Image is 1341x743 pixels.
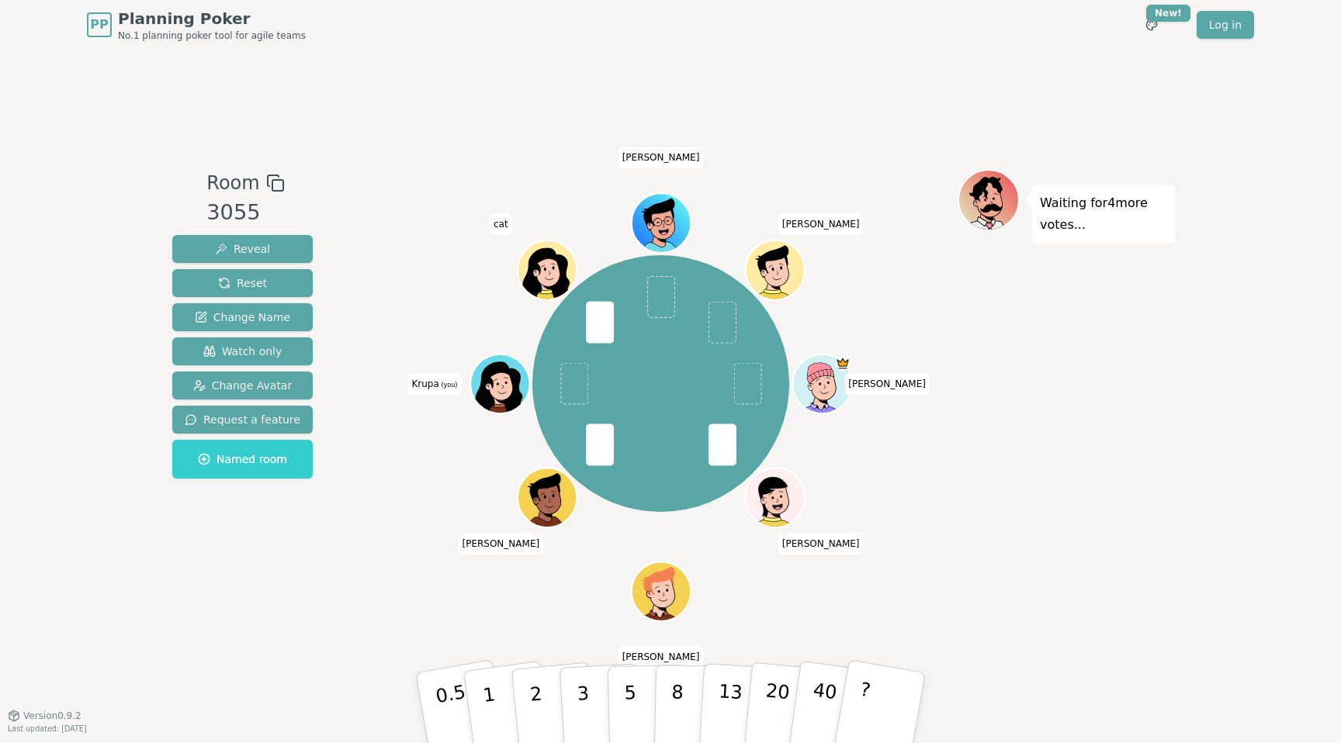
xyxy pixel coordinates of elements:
button: Reveal [172,235,313,263]
button: Version0.9.2 [8,710,81,722]
span: Click to change your name [619,645,704,667]
a: PPPlanning PokerNo.1 planning poker tool for agile teams [87,8,306,42]
span: (you) [439,382,458,389]
span: Click to change your name [778,213,864,234]
button: Reset [172,269,313,297]
span: Planning Poker [118,8,306,29]
span: Click to change your name [407,373,461,395]
span: Click to change your name [619,147,704,168]
span: Version 0.9.2 [23,710,81,722]
span: Click to change your name [844,373,930,395]
span: Request a feature [185,412,300,427]
span: Reveal [215,241,270,257]
span: Click to change your name [490,213,512,234]
span: Last updated: [DATE] [8,724,87,733]
span: Room [206,169,259,197]
span: Change Avatar [193,378,293,393]
span: Click to change your name [778,533,864,555]
div: 3055 [206,197,284,229]
span: Corey is the host [835,356,850,371]
span: Watch only [203,344,282,359]
span: PP [90,16,108,34]
button: Request a feature [172,406,313,434]
button: Named room [172,440,313,479]
p: Waiting for 4 more votes... [1040,192,1167,236]
button: Change Avatar [172,371,313,399]
button: Change Name [172,303,313,331]
button: New! [1138,11,1166,39]
a: Log in [1197,11,1254,39]
button: Watch only [172,337,313,365]
span: Named room [198,451,287,467]
span: No.1 planning poker tool for agile teams [118,29,306,42]
span: Reset [218,275,267,291]
button: Click to change your avatar [472,356,528,412]
span: Click to change your name [458,533,543,555]
span: Change Name [195,309,290,325]
div: New! [1146,5,1190,22]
